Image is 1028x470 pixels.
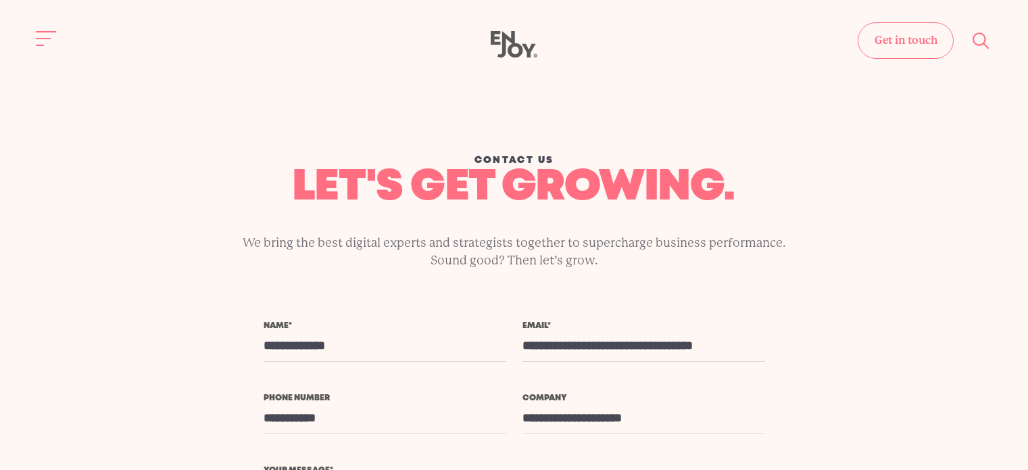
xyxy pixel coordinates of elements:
[858,22,954,59] a: Get in touch
[32,24,61,53] button: Site navigation
[292,168,735,207] span: let's get growing.
[522,322,765,330] label: Email
[264,322,506,330] label: Name
[229,153,800,168] div: Contact us
[522,394,765,402] label: Company
[229,235,800,270] p: We bring the best digital experts and strategists together to supercharge business performance. S...
[264,394,506,402] label: Phone number
[967,26,996,55] button: Site search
